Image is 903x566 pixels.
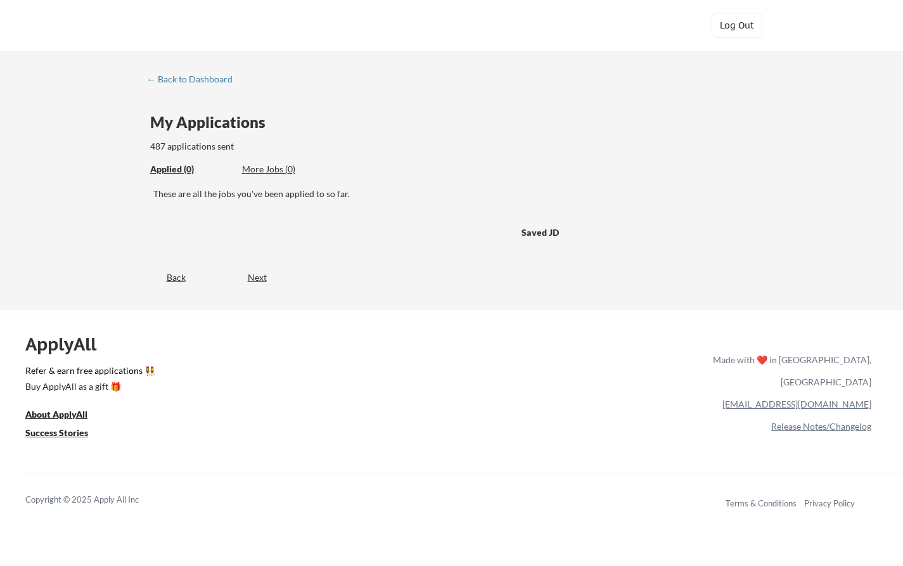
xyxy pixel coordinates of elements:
[522,221,601,243] div: Saved JD
[25,408,105,423] a: About ApplyAll
[25,494,171,506] div: Copyright © 2025 Apply All Inc
[242,163,335,176] div: More Jobs (0)
[147,74,242,87] a: ← Back to Dashboard
[147,75,242,84] div: ← Back to Dashboard
[712,13,762,38] button: Log Out
[150,163,233,176] div: Applied (0)
[25,380,152,396] a: Buy ApplyAll as a gift 🎁
[248,271,281,284] div: Next
[25,333,111,355] div: ApplyAll
[726,498,797,508] a: Terms & Conditions
[150,115,276,130] div: My Applications
[25,366,448,380] a: Refer & earn free applications 👯‍♀️
[804,498,855,508] a: Privacy Policy
[153,188,757,200] div: These are all the jobs you've been applied to so far.
[25,426,105,442] a: Success Stories
[25,409,87,420] u: About ApplyAll
[25,382,152,391] div: Buy ApplyAll as a gift 🎁
[147,271,186,284] div: Back
[150,163,233,176] div: These are all the jobs you've been applied to so far.
[25,427,88,438] u: Success Stories
[708,349,871,393] div: Made with ❤️ in [GEOGRAPHIC_DATA], [GEOGRAPHIC_DATA]
[150,140,395,153] div: 487 applications sent
[242,163,335,176] div: These are job applications we think you'd be a good fit for, but couldn't apply you to automatica...
[771,421,871,432] a: Release Notes/Changelog
[722,399,871,409] a: [EMAIL_ADDRESS][DOMAIN_NAME]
